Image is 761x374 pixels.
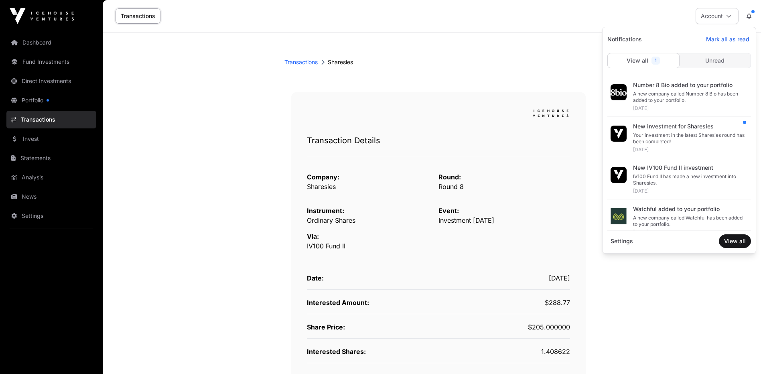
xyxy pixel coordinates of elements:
[633,105,745,112] div: [DATE]
[633,132,745,145] div: Your investment in the latest Sharesies round has been completed!
[284,58,318,66] a: Transactions
[633,188,745,194] div: [DATE]
[6,34,96,51] a: Dashboard
[438,298,570,307] div: $288.77
[607,118,751,158] a: New investment for SharesiesYour investment in the latest Sharesies round has been completed![DATE]
[6,130,96,148] a: Invest
[719,234,751,248] button: View all
[307,183,336,191] a: Sharesies
[706,35,749,43] span: Mark all as read
[438,183,464,191] span: Round 8
[633,81,745,89] div: Number 8 Bio added to your portfolio
[6,149,96,167] a: Statements
[614,170,623,180] img: iv-small-logo.svg
[611,84,627,100] img: 8Bio-Favicon.svg
[307,348,366,356] span: Interested Shares:
[307,135,570,146] h1: Transaction Details
[633,91,745,104] div: A new company called Number 8 Bio has been added to your portfolio.
[307,323,345,331] span: Share Price:
[607,159,751,199] a: New IV100 Fund II investmentIV100 Fund II has made a new investment into Sharesies.[DATE]
[116,8,160,24] a: Transactions
[696,8,739,24] button: Account
[701,33,754,46] button: Mark all as read
[6,72,96,90] a: Direct Investments
[633,146,745,153] div: [DATE]
[614,129,623,138] img: iv-small-logo.svg
[307,216,355,224] span: Ordinary Shares
[307,242,345,250] a: IV100 Fund II
[633,229,745,236] div: [DATE]
[611,208,627,224] img: watchful_ai_logo.jpeg
[604,32,645,47] span: Notifications
[607,200,751,241] a: Watchful added to your portfolioA new company called Watchful has been added to your portfolio.[D...
[307,207,344,215] span: Instrument:
[6,91,96,109] a: Portfolio
[633,173,745,186] div: IV100 Fund II has made a new investment into Sharesies.
[307,232,319,240] span: Via:
[438,322,570,332] div: $205.000000
[6,111,96,128] a: Transactions
[307,299,369,307] span: Interested Amount:
[307,173,339,181] span: Company:
[633,164,745,172] div: New IV100 Fund II investment
[438,207,459,215] span: Event:
[438,347,570,356] div: 1.408622
[284,58,580,66] div: Sharesies
[607,234,636,248] a: Settings
[532,108,570,119] img: logo
[438,173,461,181] span: Round:
[721,335,761,374] iframe: Chat Widget
[10,8,74,24] img: Icehouse Ventures Logo
[633,122,745,130] div: New investment for Sharesies
[633,215,745,228] div: A new company called Watchful has been added to your portfolio.
[6,53,96,71] a: Fund Investments
[633,205,745,213] div: Watchful added to your portfolio
[307,274,324,282] span: Date:
[724,237,746,245] span: View all
[438,273,570,283] div: [DATE]
[705,57,724,65] span: Unread
[6,207,96,225] a: Settings
[6,188,96,205] a: News
[607,76,751,117] a: Number 8 Bio added to your portfolioA new company called Number 8 Bio has been added to your port...
[438,216,494,224] span: Investment [DATE]
[6,169,96,186] a: Analysis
